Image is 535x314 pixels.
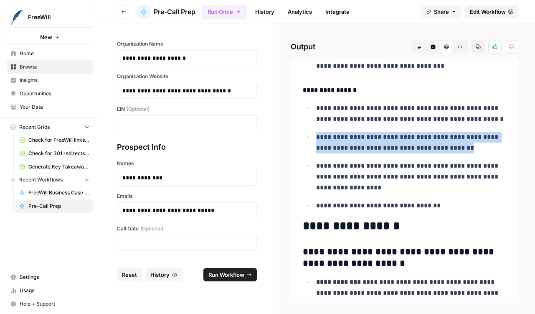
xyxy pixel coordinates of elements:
[202,5,247,19] button: Run Once
[28,163,89,171] span: Generate Key Takeaways from Webinar Transcripts
[127,105,150,113] span: (Optional)
[28,136,89,144] span: Check for FreeWill links on partner's external website
[20,287,89,294] span: Usage
[117,225,257,232] label: Call Date
[40,33,52,41] span: New
[7,121,93,133] button: Recent Grids
[421,5,461,18] button: Share
[7,297,93,311] button: Help + Support
[117,105,257,113] label: EIN
[19,176,63,184] span: Recent Workflows
[20,63,89,71] span: Browse
[28,13,79,21] span: FreeWill
[154,7,195,17] span: Pre-Call Prep
[250,5,279,18] a: History
[117,141,257,153] div: Prospect Info
[122,271,137,279] span: Reset
[291,40,518,54] h2: Output
[7,47,93,60] a: Home
[208,271,244,279] span: Run Workflow
[117,192,257,200] label: Emails
[15,133,93,147] a: Check for FreeWill links on partner's external website
[28,189,89,197] span: FreeWill Business Case Generator v2
[15,147,93,160] a: Check for 301 redirects on page Grid
[203,268,257,281] button: Run Workflow
[150,271,170,279] span: History
[20,90,89,97] span: Opportunities
[145,268,182,281] button: History
[7,100,93,114] a: Your Data
[320,5,355,18] a: Integrate
[19,123,50,131] span: Recent Grids
[7,74,93,87] a: Insights
[117,40,257,48] label: Organization Name
[465,5,518,18] a: Edit Workflow
[434,8,449,16] span: Share
[28,150,89,157] span: Check for 301 redirects on page Grid
[20,103,89,111] span: Your Data
[117,160,257,167] label: Names
[470,8,506,16] span: Edit Workflow
[10,10,25,25] img: FreeWill Logo
[15,199,93,213] a: Pre-Call Prep
[20,273,89,281] span: Settings
[20,77,89,84] span: Insights
[7,60,93,74] a: Browse
[15,186,93,199] a: FreeWill Business Case Generator v2
[28,202,89,210] span: Pre-Call Prep
[7,271,93,284] a: Settings
[7,7,93,28] button: Workspace: FreeWill
[117,268,142,281] button: Reset
[15,160,93,174] a: Generate Key Takeaways from Webinar Transcripts
[117,73,257,80] label: Organization Website
[20,50,89,57] span: Home
[7,87,93,100] a: Opportunities
[7,31,93,43] button: New
[137,5,195,18] a: Pre-Call Prep
[20,300,89,308] span: Help + Support
[7,284,93,297] a: Usage
[140,225,163,232] span: (Optional)
[283,5,317,18] a: Analytics
[7,174,93,186] button: Recent Workflows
